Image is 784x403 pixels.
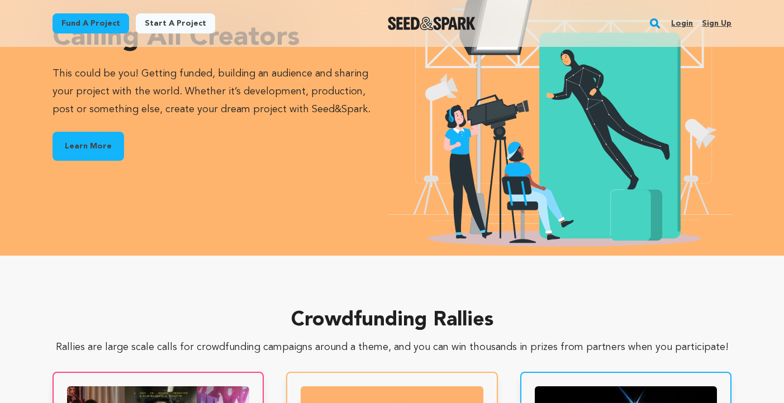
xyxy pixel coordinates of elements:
[53,132,124,161] a: Learn More
[388,17,476,30] a: Seed&Spark Homepage
[53,65,388,118] p: This could be you! Getting funded, building an audience and sharing your project with the world. ...
[53,13,129,33] a: Fund a project
[136,13,215,33] a: Start a project
[53,309,732,332] h2: Crowdfunding Rallies
[53,340,732,354] p: Rallies are large scale calls for crowdfunding campaigns around a theme, and you can win thousand...
[671,15,693,32] a: Login
[388,17,476,30] img: Seed&Spark Logo Dark Mode
[702,15,731,32] a: Sign up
